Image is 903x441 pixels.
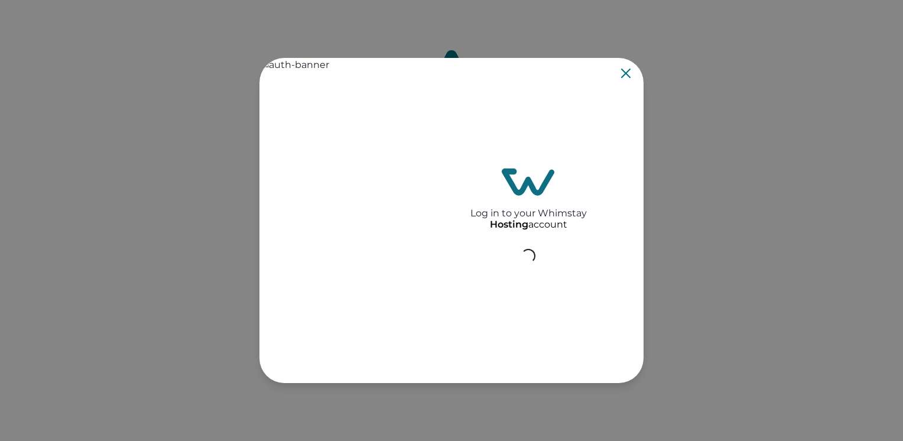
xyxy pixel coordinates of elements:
[490,219,567,231] p: account
[502,168,555,196] img: login-logo
[470,196,587,219] h2: Log in to your Whimstay
[621,69,631,78] button: Close
[259,58,413,383] img: auth-banner
[490,219,528,231] p: Hosting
